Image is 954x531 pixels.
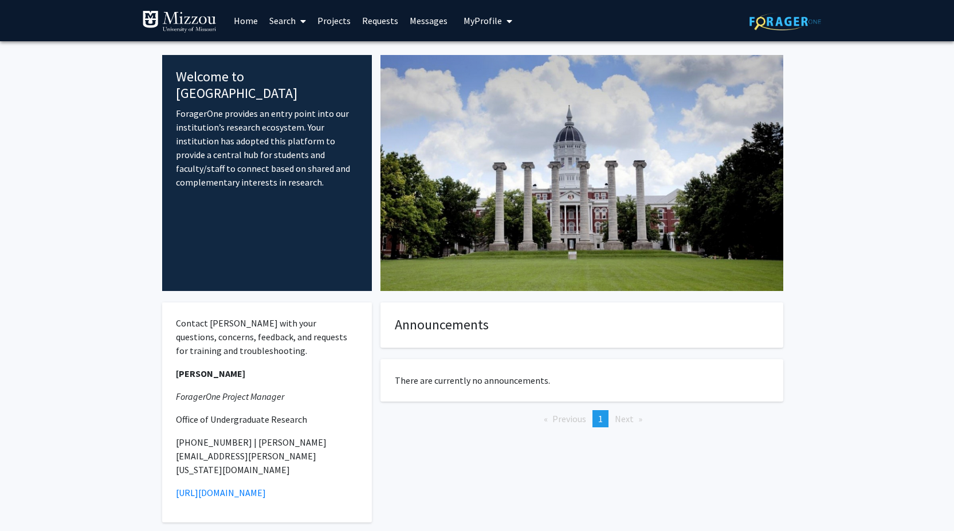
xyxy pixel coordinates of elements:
p: ForagerOne provides an entry point into our institution’s research ecosystem. Your institution ha... [176,107,359,189]
span: 1 [598,413,603,424]
a: Messages [404,1,453,41]
h4: Announcements [395,317,769,333]
span: My Profile [464,15,502,26]
img: University of Missouri Logo [142,10,217,33]
a: [URL][DOMAIN_NAME] [176,487,266,498]
strong: [PERSON_NAME] [176,368,245,379]
span: Previous [552,413,586,424]
ul: Pagination [380,410,783,427]
iframe: Chat [9,479,49,522]
img: Cover Image [380,55,783,291]
span: Next [615,413,634,424]
p: Contact [PERSON_NAME] with your questions, concerns, feedback, and requests for training and trou... [176,316,359,357]
p: Office of Undergraduate Research [176,412,359,426]
a: Search [264,1,312,41]
p: [PHONE_NUMBER] | [PERSON_NAME][EMAIL_ADDRESS][PERSON_NAME][US_STATE][DOMAIN_NAME] [176,435,359,477]
h4: Welcome to [GEOGRAPHIC_DATA] [176,69,359,102]
a: Home [228,1,264,41]
img: ForagerOne Logo [749,13,821,30]
em: ForagerOne Project Manager [176,391,284,402]
p: There are currently no announcements. [395,373,769,387]
a: Requests [356,1,404,41]
a: Projects [312,1,356,41]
